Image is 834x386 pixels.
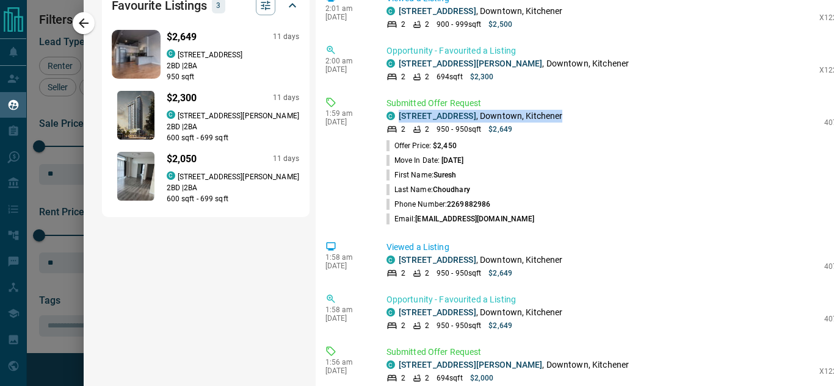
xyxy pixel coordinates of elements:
span: Choudhary [433,185,470,194]
p: 2 BD | 2 BA [167,60,300,71]
a: [STREET_ADDRESS][PERSON_NAME] [399,59,543,68]
p: 694 sqft [437,373,463,384]
p: 950 - 950 sqft [437,124,481,135]
a: [STREET_ADDRESS] [399,6,476,16]
p: , Downtown, Kitchener [399,254,563,266]
p: 1:58 am [325,306,368,314]
p: , Downtown, Kitchener [399,57,629,70]
p: 2 [401,124,405,135]
p: 950 - 950 sqft [437,320,481,331]
p: 1:56 am [325,358,368,366]
p: $2,300 [167,91,197,105]
div: condos.ca [386,7,395,15]
p: [STREET_ADDRESS] [178,49,243,60]
p: [STREET_ADDRESS][PERSON_NAME] [178,110,299,121]
div: condos.ca [386,59,395,68]
p: 950 sqft [167,71,300,82]
p: 2 [425,71,429,82]
p: 2 [401,268,405,279]
a: [STREET_ADDRESS][PERSON_NAME] [399,360,543,370]
p: 2 BD | 2 BA [167,182,300,193]
span: 2269882986 [447,200,490,209]
p: 950 - 950 sqft [437,268,481,279]
span: [EMAIL_ADDRESS][DOMAIN_NAME] [415,215,534,223]
p: , Downtown, Kitchener [399,306,563,319]
p: $2,649 [488,124,512,135]
div: condos.ca [386,360,395,369]
p: 2 [401,71,405,82]
p: First Name: [386,170,457,180]
span: [DATE] [441,156,463,165]
p: $2,649 [488,268,512,279]
p: $2,649 [488,320,512,331]
p: 2 [401,320,405,331]
p: [DATE] [325,262,368,270]
p: 11 days [273,32,300,42]
p: Move In Date: [386,155,463,166]
div: condos.ca [386,308,395,316]
div: condos.ca [386,256,395,264]
p: 2 [425,320,429,331]
img: Favourited listing [117,91,154,140]
p: 2 BD | 2 BA [167,121,300,132]
a: [STREET_ADDRESS] [399,307,476,317]
p: Email: [386,213,535,224]
p: 1:59 am [325,109,368,118]
p: [DATE] [325,118,368,126]
p: 2 [425,373,429,384]
img: Favourited listing [99,30,173,79]
p: , Downtown, Kitchener [399,5,563,18]
p: 2:00 am [325,57,368,65]
p: 2 [425,124,429,135]
p: $2,000 [470,373,494,384]
p: 1:58 am [325,253,368,262]
p: $2,050 [167,152,197,166]
p: $2,500 [488,19,512,30]
p: 11 days [273,154,300,164]
p: [STREET_ADDRESS][PERSON_NAME] [178,171,299,182]
img: Favourited listing [117,152,154,201]
p: $2,649 [167,30,197,45]
p: [DATE] [325,366,368,375]
p: [DATE] [325,65,368,74]
p: 2 [425,19,429,30]
p: 2 [425,268,429,279]
a: Favourited listing$2,64911 dayscondos.ca[STREET_ADDRESS]2BD |2BA950 sqft [112,27,300,82]
p: [DATE] [325,13,368,21]
p: 900 - 999 sqft [437,19,481,30]
div: condos.ca [167,49,175,58]
p: 2:01 am [325,4,368,13]
div: condos.ca [386,112,395,120]
p: , Downtown, Kitchener [399,359,629,371]
p: [DATE] [325,314,368,323]
a: Favourited listing$2,30011 dayscondos.ca[STREET_ADDRESS][PERSON_NAME]2BD |2BA600 sqft - 699 sqft [112,88,300,143]
a: Favourited listing$2,05011 dayscondos.ca[STREET_ADDRESS][PERSON_NAME]2BD |2BA600 sqft - 699 sqft [112,149,300,204]
p: Offer Price: [386,140,457,151]
a: [STREET_ADDRESS] [399,111,476,121]
span: Suresh [433,171,457,179]
a: [STREET_ADDRESS] [399,255,476,265]
p: 2 [401,373,405,384]
p: 600 sqft - 699 sqft [167,193,300,204]
div: condos.ca [167,110,175,119]
p: 11 days [273,93,300,103]
div: condos.ca [167,171,175,180]
p: $2,300 [470,71,494,82]
p: Last Name: [386,184,470,195]
span: $2,450 [433,141,457,150]
p: 694 sqft [437,71,463,82]
p: , Downtown, Kitchener [399,110,563,123]
p: 2 [401,19,405,30]
p: Phone Number: [386,199,491,210]
p: 600 sqft - 699 sqft [167,132,300,143]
